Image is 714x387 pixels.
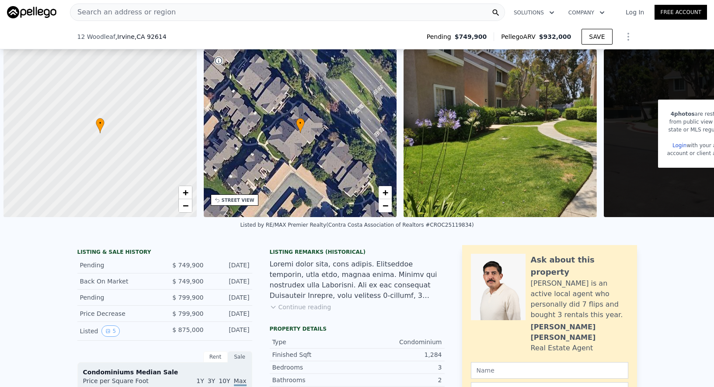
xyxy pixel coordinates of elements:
[272,363,357,372] div: Bedrooms
[179,186,192,199] a: Zoom in
[96,118,104,133] div: •
[357,363,442,372] div: 3
[531,343,593,353] div: Real Estate Agent
[80,309,158,318] div: Price Decrease
[172,294,203,301] span: $ 799,900
[270,303,331,311] button: Continue reading
[135,33,167,40] span: , CA 92614
[270,249,445,256] div: Listing Remarks (Historical)
[404,49,597,217] img: Sale: 166393856 Parcel: 61468736
[270,259,445,301] div: Loremi dolor sita, cons adipis. Elitseddoe temporin, utla etdo, magnaa enima. Minimv qui nostrude...
[208,377,215,384] span: 3Y
[101,325,120,337] button: View historical data
[80,261,158,270] div: Pending
[272,376,357,384] div: Bathrooms
[172,326,203,333] span: $ 875,000
[182,187,188,198] span: +
[655,5,707,20] a: Free Account
[561,5,612,21] button: Company
[211,325,250,337] div: [DATE]
[615,8,655,17] a: Log In
[77,32,115,41] span: 12 Woodleaf
[357,376,442,384] div: 2
[357,350,442,359] div: 1,284
[501,32,539,41] span: Pellego ARV
[582,29,612,45] button: SAVE
[196,377,204,384] span: 1Y
[172,278,203,285] span: $ 749,900
[234,377,247,386] span: Max
[270,325,445,332] div: Property details
[70,7,176,17] span: Search an address or region
[203,351,228,363] div: Rent
[80,325,158,337] div: Listed
[383,187,388,198] span: +
[211,293,250,302] div: [DATE]
[296,118,305,133] div: •
[272,350,357,359] div: Finished Sqft
[531,278,628,320] div: [PERSON_NAME] is an active local agent who personally did 7 flips and bought 3 rentals this year.
[228,351,252,363] div: Sale
[531,322,628,343] div: [PERSON_NAME] [PERSON_NAME]
[172,310,203,317] span: $ 799,900
[219,377,230,384] span: 10Y
[539,33,571,40] span: $932,000
[96,119,104,127] span: •
[672,142,686,149] a: Login
[222,197,254,204] div: STREET VIEW
[172,262,203,269] span: $ 749,900
[182,200,188,211] span: −
[83,368,247,377] div: Condominiums Median Sale
[471,362,628,379] input: Name
[7,6,56,18] img: Pellego
[211,277,250,286] div: [DATE]
[357,338,442,346] div: Condominium
[115,32,167,41] span: , Irvine
[531,254,628,278] div: Ask about this property
[507,5,561,21] button: Solutions
[211,309,250,318] div: [DATE]
[296,119,305,127] span: •
[211,261,250,270] div: [DATE]
[427,32,455,41] span: Pending
[671,111,695,117] span: 4 photos
[80,277,158,286] div: Back On Market
[383,200,388,211] span: −
[455,32,487,41] span: $749,900
[379,199,392,212] a: Zoom out
[620,28,637,45] button: Show Options
[77,249,252,257] div: LISTING & SALE HISTORY
[240,222,474,228] div: Listed by RE/MAX Premier Realty (Contra Costa Association of Realtors #CROC25119834)
[379,186,392,199] a: Zoom in
[272,338,357,346] div: Type
[80,293,158,302] div: Pending
[179,199,192,212] a: Zoom out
